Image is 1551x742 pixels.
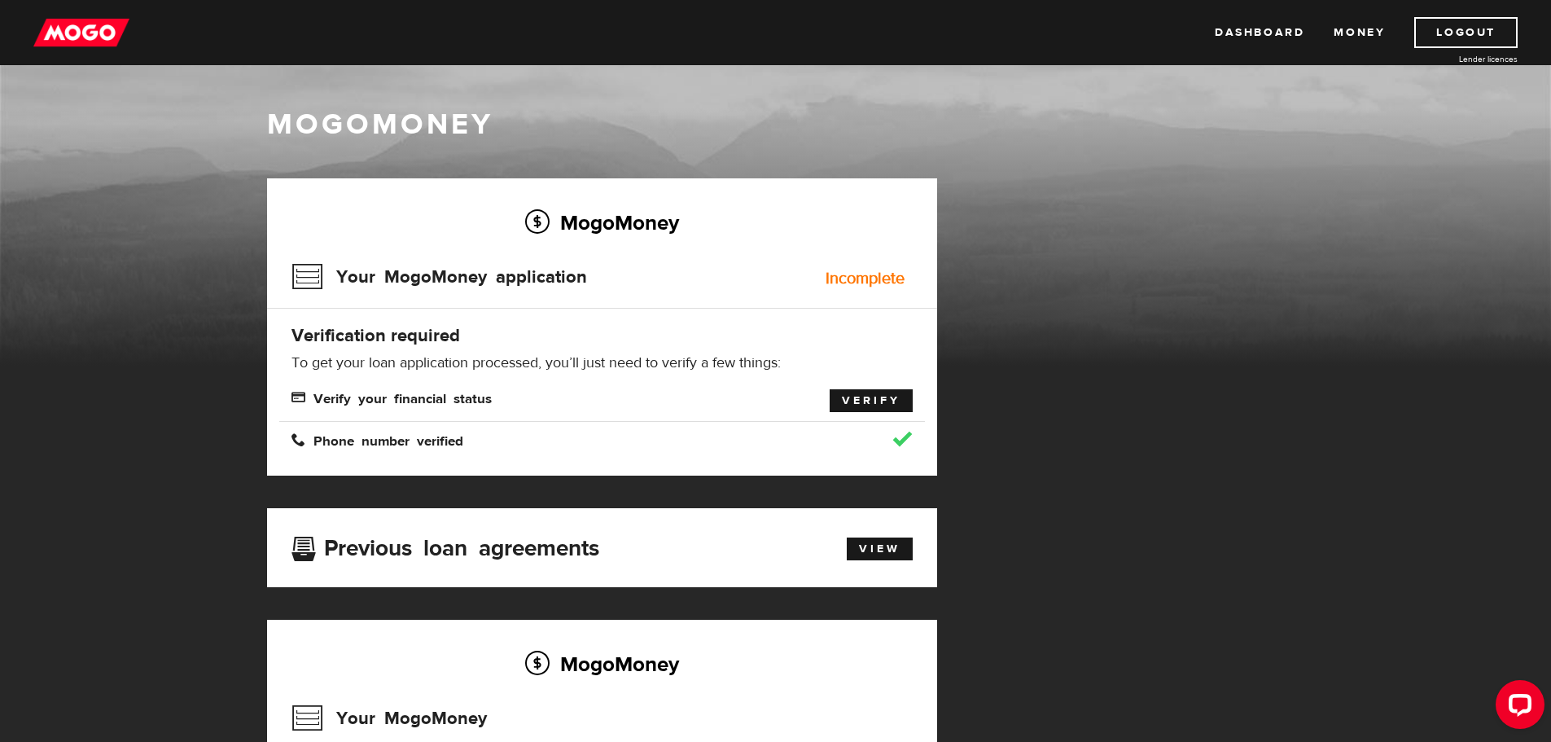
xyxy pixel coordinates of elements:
h3: Previous loan agreements [291,535,599,556]
h3: Your MogoMoney [291,697,487,740]
a: Dashboard [1215,17,1304,48]
a: Money [1334,17,1385,48]
span: Phone number verified [291,432,463,446]
a: Logout [1414,17,1518,48]
h2: MogoMoney [291,647,913,681]
img: mogo_logo-11ee424be714fa7cbb0f0f49df9e16ec.png [33,17,129,48]
h3: Your MogoMoney application [291,256,587,298]
h4: Verification required [291,324,913,347]
a: View [847,538,913,560]
a: Verify [830,389,913,412]
h1: MogoMoney [267,108,1285,142]
iframe: LiveChat chat widget [1483,674,1551,742]
div: Incomplete [826,270,905,287]
a: Lender licences [1395,53,1518,65]
h2: MogoMoney [291,205,913,239]
p: To get your loan application processed, you’ll just need to verify a few things: [291,353,913,373]
span: Verify your financial status [291,390,492,404]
